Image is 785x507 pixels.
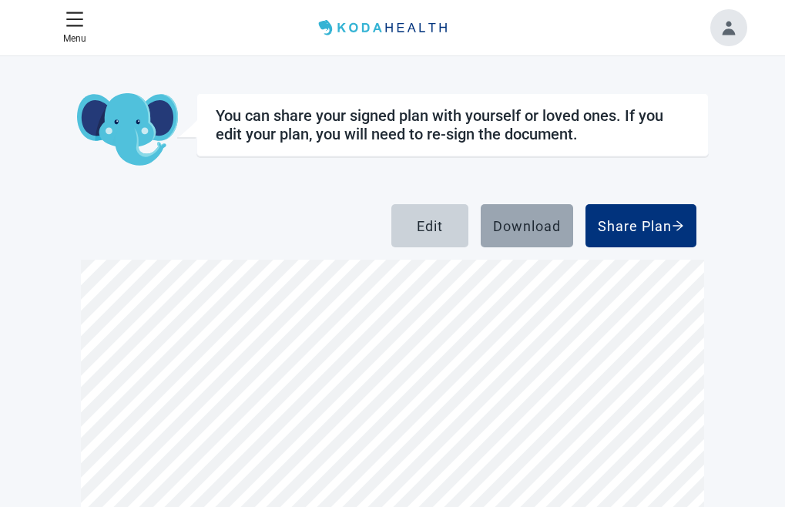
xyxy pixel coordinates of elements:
button: Share Plan arrow-right [585,204,696,247]
div: Edit [417,218,443,233]
button: Edit [391,204,468,247]
img: Koda Health [313,15,456,40]
p: Menu [63,32,86,46]
div: You can share your signed plan with yourself or loved ones. If you edit your plan, you will need ... [216,106,689,143]
span: menu [65,10,84,29]
div: Share Plan [598,218,684,233]
div: Download [493,218,561,233]
img: Koda Elephant [77,93,178,167]
button: Toggle account menu [710,9,747,46]
button: Close Menu [57,4,92,52]
button: Download [481,204,573,247]
span: arrow-right [672,220,684,232]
